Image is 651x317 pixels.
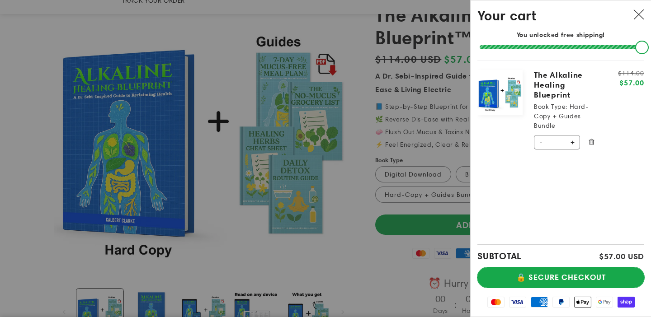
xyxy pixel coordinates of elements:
span: $57.00 [618,79,644,86]
dt: Book Type: [534,103,567,111]
button: Close [629,5,649,25]
h2: SUBTOTAL [477,252,522,261]
dd: Hard-Copy + Guides Bundle [534,103,589,130]
h2: Your cart [477,7,537,24]
p: You unlocked free shipping! [477,31,644,39]
s: $114.00 [618,70,644,76]
p: $57.00 USD [599,252,644,261]
a: The Alkaline Healing Blueprint [534,70,604,99]
button: Remove The Alkaline Healing Blueprint - Hard-Copy + Guides Bundle [585,135,598,149]
button: 🔒 SECURE CHECKOUT [477,267,644,288]
input: Quantity for The Alkaline Healing Blueprint [549,135,565,149]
